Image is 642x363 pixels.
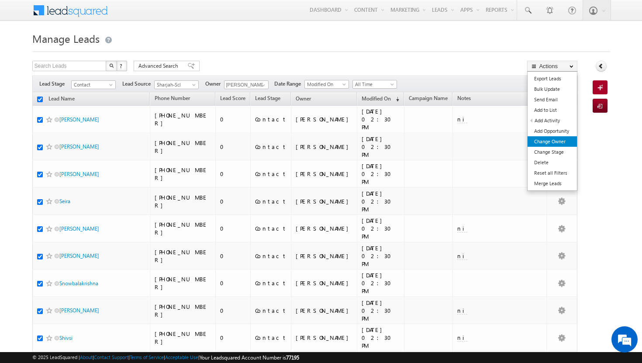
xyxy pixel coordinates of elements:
[155,248,211,264] div: [PHONE_NUMBER]
[59,143,99,150] a: [PERSON_NAME]
[274,80,304,88] span: Date Range
[457,252,467,259] span: ni
[362,107,400,131] div: [DATE] 02:30 PM
[257,81,268,90] a: Show All Items
[220,225,246,232] div: 0
[527,61,577,72] button: Actions
[119,269,159,281] em: Start Chat
[528,168,577,178] a: Reset all Filters
[457,334,467,341] span: ni
[352,80,397,89] a: All Time
[155,303,211,318] div: [PHONE_NUMBER]
[362,271,400,295] div: [DATE] 02:30 PM
[120,62,124,69] span: ?
[224,80,269,89] input: Type to Search
[220,334,246,342] div: 0
[71,80,116,89] a: Contact
[255,143,287,151] div: Contact
[251,93,285,105] a: Lead Stage
[296,307,353,315] div: [PERSON_NAME]
[143,4,164,25] div: Minimize live chat window
[528,126,577,136] a: Add Opportunity
[255,95,280,101] span: Lead Stage
[200,354,299,361] span: Your Leadsquared Account Number is
[255,279,287,287] div: Contact
[11,81,159,262] textarea: Type your message and hit 'Enter'
[39,80,71,88] span: Lead Stage
[59,198,70,204] a: Seira
[220,252,246,260] div: 0
[155,194,211,209] div: [PHONE_NUMBER]
[155,330,211,346] div: [PHONE_NUMBER]
[362,326,400,349] div: [DATE] 02:30 PM
[255,170,287,178] div: Contact
[155,139,211,155] div: [PHONE_NUMBER]
[304,80,349,89] a: Modified On
[109,63,114,68] img: Search
[155,221,211,236] div: [PHONE_NUMBER]
[80,354,93,360] a: About
[528,84,577,94] a: Bulk Update
[409,95,448,101] span: Campaign Name
[296,170,353,178] div: [PERSON_NAME]
[296,95,311,102] span: Owner
[138,62,181,70] span: Advanced Search
[130,354,164,360] a: Terms of Service
[155,111,211,127] div: [PHONE_NUMBER]
[255,334,287,342] div: Contact
[220,115,246,123] div: 0
[457,115,467,123] span: ni
[155,166,211,182] div: [PHONE_NUMBER]
[94,354,128,360] a: Contact Support
[37,97,43,102] input: Check all records
[457,307,467,314] span: ni
[528,157,577,168] a: Delete
[220,307,246,315] div: 0
[362,95,391,102] span: Modified On
[296,225,353,232] div: [PERSON_NAME]
[528,105,577,115] a: Add to List
[155,275,211,291] div: [PHONE_NUMBER]
[255,252,287,260] div: Contact
[216,93,250,105] a: Lead Score
[296,252,353,260] div: [PERSON_NAME]
[362,162,400,186] div: [DATE] 02:30 PM
[59,171,99,177] a: [PERSON_NAME]
[357,93,404,105] a: Modified On (sorted descending)
[255,307,287,315] div: Contact
[255,115,287,123] div: Contact
[296,115,353,123] div: [PERSON_NAME]
[296,197,353,205] div: [PERSON_NAME]
[353,80,394,88] span: All Time
[117,61,127,71] button: ?
[453,93,475,105] a: Notes
[59,280,98,287] a: Snowbalakrishna
[457,225,467,232] span: ni
[362,244,400,268] div: [DATE] 02:30 PM
[220,143,246,151] div: 0
[255,225,287,232] div: Contact
[528,94,577,105] a: Send Email
[528,73,577,84] a: Export Leads
[220,279,246,287] div: 0
[296,279,353,287] div: [PERSON_NAME]
[165,354,198,360] a: Acceptable Use
[59,116,99,123] a: [PERSON_NAME]
[45,46,147,57] div: Chat with us now
[32,31,100,45] span: Manage Leads
[220,197,246,205] div: 0
[404,93,452,105] a: Campaign Name
[44,94,79,105] a: Lead Name
[59,252,99,259] a: [PERSON_NAME]
[220,95,245,101] span: Lead Score
[59,307,99,314] a: [PERSON_NAME]
[154,80,199,89] a: Sharjah-Scl
[15,46,37,57] img: d_60004797649_company_0_60004797649
[362,299,400,322] div: [DATE] 02:30 PM
[155,81,196,89] span: Sharjah-Scl
[296,334,353,342] div: [PERSON_NAME]
[392,96,399,103] span: (sorted descending)
[528,115,577,126] a: Add Activity
[286,354,299,361] span: 77195
[155,95,190,101] span: Phone Number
